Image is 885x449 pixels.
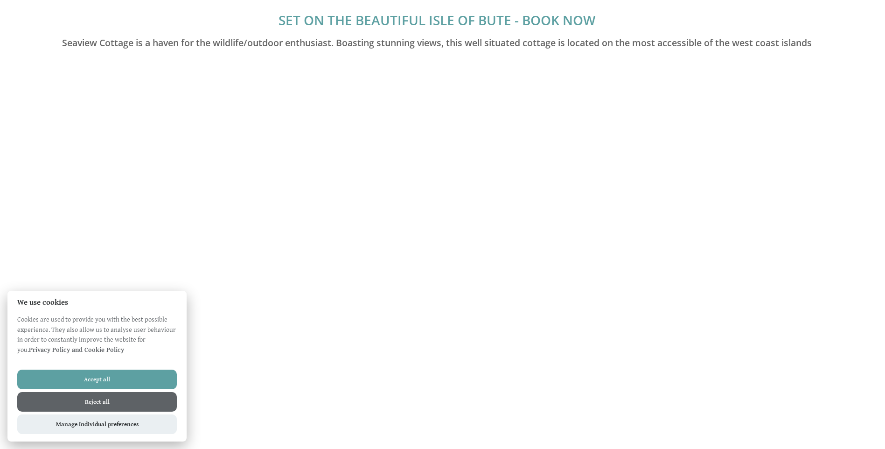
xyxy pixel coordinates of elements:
button: Manage Individual preferences [17,414,177,434]
h1: SET ON THE BEAUTIFUL ISLE OF BUTE - BOOK NOW [19,11,855,29]
h2: Seaview Cottage is a haven for the wildlife/outdoor enthusiast. Boasting stunning views, this wel... [19,36,855,49]
p: Cookies are used to provide you with the best possible experience. They also allow us to analyse ... [7,315,187,362]
a: Privacy Policy and Cookie Policy [29,346,124,354]
button: Reject all [17,392,177,412]
h2: We use cookies [7,298,187,307]
button: Accept all [17,370,177,389]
